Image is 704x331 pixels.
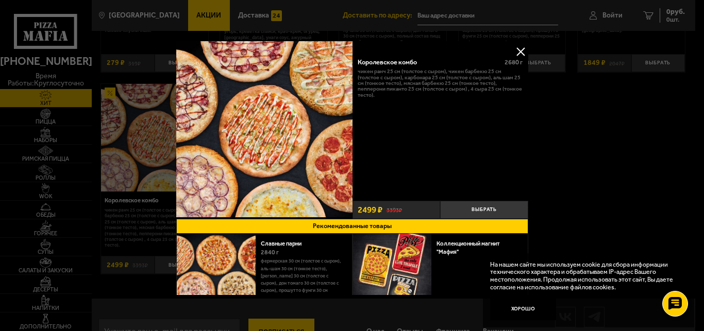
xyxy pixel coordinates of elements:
[358,68,523,98] p: Чикен Ранч 25 см (толстое с сыром), Чикен Барбекю 25 см (толстое с сыром), Карбонара 25 см (толст...
[505,58,523,66] span: 2680 г
[176,41,353,217] img: Королевское комбо
[260,249,278,256] span: 2840 г
[176,41,353,219] a: Королевское комбо
[490,298,556,320] button: Хорошо
[358,58,498,66] div: Королевское комбо
[490,261,680,291] p: На нашем сайте мы используем cookie для сбора информации технического характера и обрабатываем IP...
[386,206,401,214] s: 3393 ₽
[260,240,308,247] a: Славные парни
[440,201,528,219] button: Выбрать
[176,219,528,234] button: Рекомендованные товары
[358,205,382,214] span: 2499 ₽
[437,240,500,256] a: Коллекционный магнит "Мафия"
[260,257,344,316] p: Фермерская 30 см (толстое с сыром), Аль-Шам 30 см (тонкое тесто), [PERSON_NAME] 30 см (толстое с ...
